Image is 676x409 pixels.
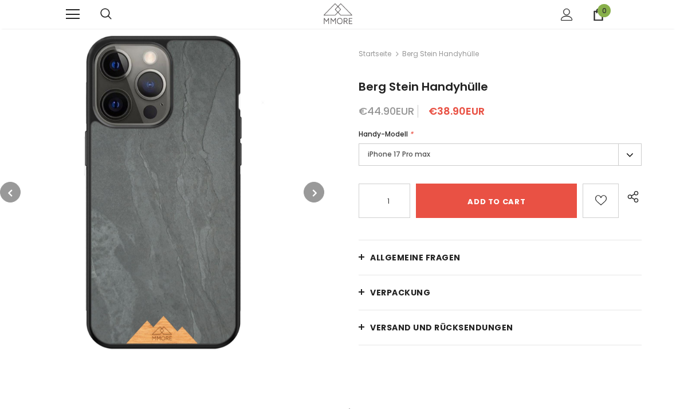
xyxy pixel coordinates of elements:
input: Add to cart [416,184,577,218]
span: 0 [598,4,611,17]
span: Berg Stein Handyhülle [359,79,488,95]
a: VERPACKUNG [359,275,642,310]
span: €38.90EUR [429,104,485,118]
span: Berg Stein Handyhülle [402,47,479,61]
span: Versand und Rücksendungen [370,322,513,333]
a: 0 [592,9,604,21]
label: iPhone 17 Pro max [359,143,642,166]
a: Startseite [359,47,391,61]
img: MMORE Cases [324,3,352,24]
span: Handy-Modell [359,129,408,139]
a: Allgemeine Fragen [359,240,642,275]
span: VERPACKUNG [370,287,430,298]
span: €44.90EUR [359,104,414,118]
a: Versand und Rücksendungen [359,310,642,345]
span: Allgemeine Fragen [370,252,461,263]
